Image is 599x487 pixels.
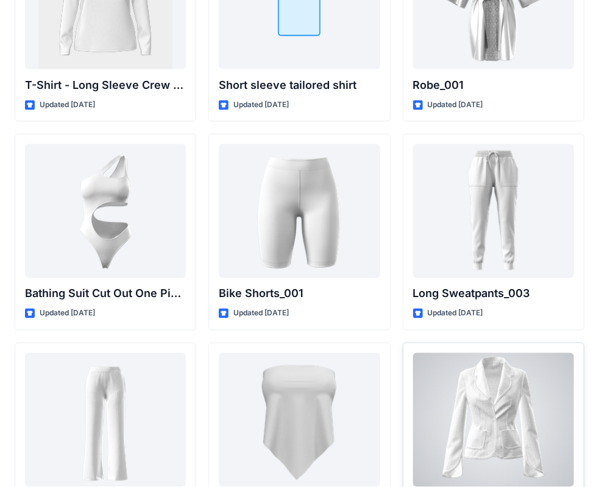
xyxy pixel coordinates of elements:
p: Updated [DATE] [40,99,95,111]
a: Bike Shorts_001 [219,144,380,278]
p: Updated [DATE] [428,99,483,111]
p: Updated [DATE] [233,99,289,111]
a: Ribbed Wide-leg Pants_001 [25,353,186,487]
p: Updated [DATE] [40,307,95,320]
p: Bathing Suit Cut Out One Piece_001 [25,286,186,303]
a: Tailored Jacket_001 [413,353,574,487]
p: Bike Shorts_001 [219,286,380,303]
a: Bathing Suit Cut Out One Piece_001 [25,144,186,278]
a: Scarf Top_001 [219,353,380,487]
p: Long Sweatpants_003 [413,286,574,303]
p: Updated [DATE] [233,307,289,320]
p: T-Shirt - Long Sleeve Crew Neck [25,77,186,94]
p: Short sleeve tailored shirt [219,77,380,94]
p: Updated [DATE] [428,307,483,320]
a: Long Sweatpants_003 [413,144,574,278]
p: Robe_001 [413,77,574,94]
